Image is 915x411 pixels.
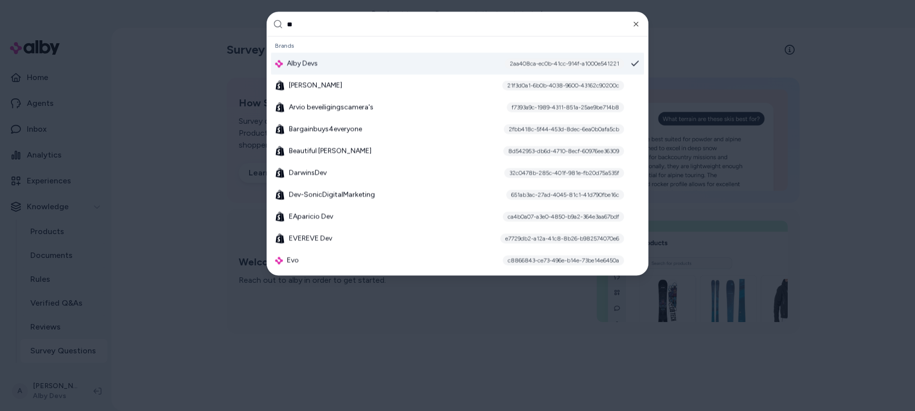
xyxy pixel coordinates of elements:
div: ca4b0a07-a3e0-4850-b9a2-364e3aa67bdf [503,212,624,222]
div: Suggestions [267,37,648,275]
span: Bargainbuys4everyone [289,124,362,134]
div: f7393a9c-1989-4311-851a-25ae9be714b8 [507,102,624,112]
span: Alby Devs [287,59,318,69]
div: 2fbb418c-5f44-453d-8dec-6ea0b0afa5cb [504,124,624,134]
img: alby Logo [275,256,283,264]
div: 21f3d0a1-6b0b-4038-9600-43162c90200c [502,81,624,90]
div: c8866843-ce73-496e-b14e-73be14e6450a [503,255,624,265]
div: 8d542953-db6d-4710-8ecf-60976ee36309 [503,146,624,156]
span: Evo [287,255,299,265]
span: Beautiful [PERSON_NAME] [289,146,371,156]
span: Arvio beveiligingscamera's [289,102,373,112]
span: EVEREVE Dev [289,234,332,244]
span: DarwinsDev [289,168,327,178]
img: alby Logo [275,60,283,68]
div: Brands [271,39,644,53]
div: 2aa408ca-ec0b-41cc-914f-a1000e541221 [505,59,624,69]
span: EAparicio Dev [289,212,333,222]
div: 651ab3ac-27ad-4045-81c1-41d790fbe16c [506,190,624,200]
div: e7729db2-a12a-41c8-8b26-b982574070e6 [500,234,624,244]
div: 32c0478b-285c-401f-981e-fb20d75a535f [504,168,624,178]
span: [PERSON_NAME] [289,81,342,90]
span: Dev-SonicDigitalMarketing [289,190,375,200]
